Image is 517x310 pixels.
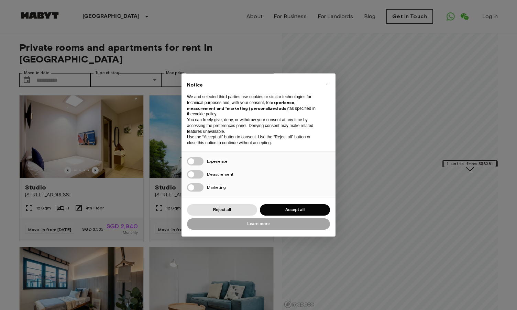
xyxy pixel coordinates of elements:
[207,159,228,164] span: Experience
[187,94,319,117] p: We and selected third parties use cookies or similar technologies for technical purposes and, wit...
[321,79,332,90] button: Close this notice
[187,204,257,216] button: Reject all
[187,218,330,230] button: Learn more
[326,80,328,89] span: ×
[207,172,233,177] span: Measurement
[260,204,330,216] button: Accept all
[187,100,295,111] strong: experience, measurement and “marketing (personalized ads)”
[207,185,226,190] span: Marketing
[193,112,216,116] a: cookie policy
[187,134,319,146] p: Use the “Accept all” button to consent. Use the “Reject all” button or close this notice to conti...
[187,82,319,89] h2: Notice
[187,117,319,134] p: You can freely give, deny, or withdraw your consent at any time by accessing the preferences pane...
